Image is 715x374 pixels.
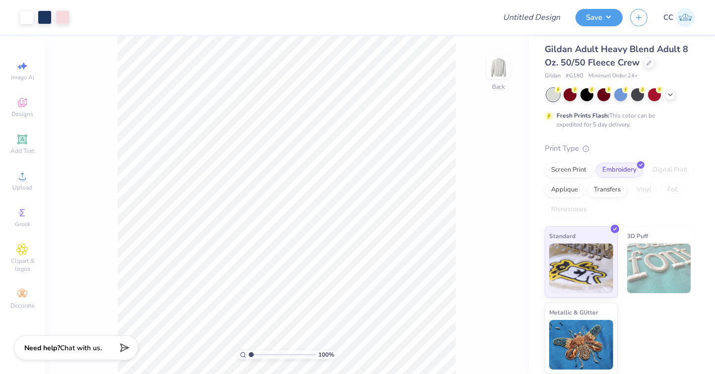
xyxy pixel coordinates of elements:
[11,110,33,118] span: Designs
[492,82,505,91] div: Back
[545,183,584,197] div: Applique
[24,343,60,353] strong: Need help?
[587,183,627,197] div: Transfers
[588,72,638,80] span: Minimum Order: 24 +
[10,302,34,310] span: Decorate
[557,112,609,120] strong: Fresh Prints Flash:
[557,111,679,129] div: This color can be expedited for 5 day delivery.
[11,73,34,81] span: Image AI
[627,231,648,241] span: 3D Puff
[545,43,688,68] span: Gildan Adult Heavy Blend Adult 8 Oz. 50/50 Fleece Crew
[596,163,643,178] div: Embroidery
[5,257,40,273] span: Clipart & logos
[10,147,34,155] span: Add Text
[545,202,593,217] div: Rhinestones
[566,72,583,80] span: # G180
[676,8,695,27] img: Cyril Cabanete
[663,8,695,27] a: CC
[575,9,623,26] button: Save
[545,163,593,178] div: Screen Print
[318,350,334,359] span: 100 %
[12,184,32,191] span: Upload
[489,58,508,77] img: Back
[646,163,694,178] div: Digital Print
[661,183,684,197] div: Foil
[545,72,561,80] span: Gildan
[627,244,691,293] img: 3D Puff
[663,12,673,23] span: CC
[495,7,568,27] input: Untitled Design
[549,307,598,317] span: Metallic & Glitter
[15,220,30,228] span: Greek
[549,244,613,293] img: Standard
[545,143,695,154] div: Print Type
[630,183,658,197] div: Vinyl
[549,231,575,241] span: Standard
[60,343,102,353] span: Chat with us.
[549,320,613,370] img: Metallic & Glitter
